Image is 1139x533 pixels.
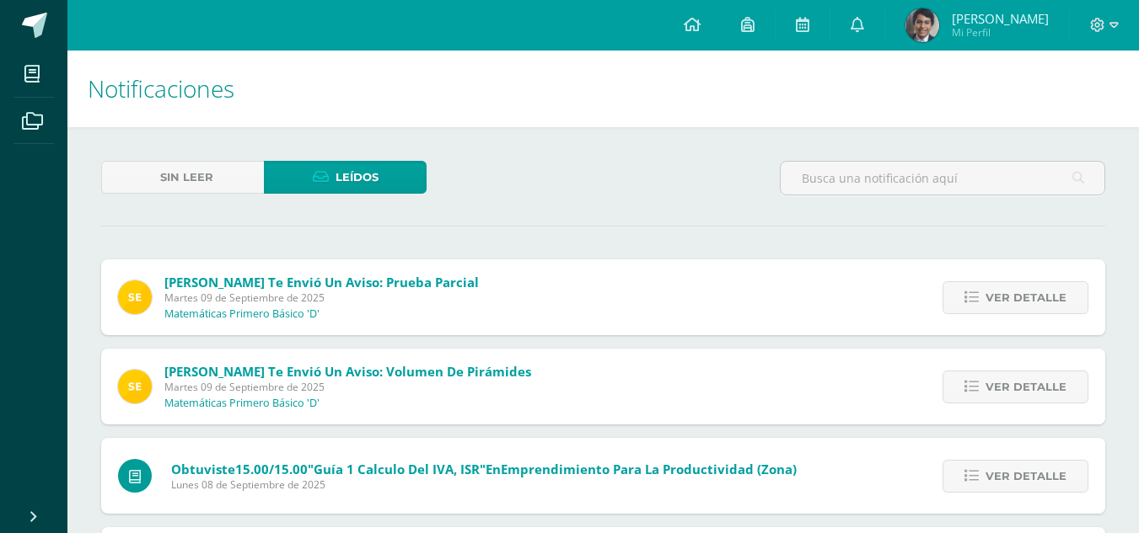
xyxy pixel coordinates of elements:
span: [PERSON_NAME] [952,10,1049,27]
img: 03c2987289e60ca238394da5f82a525a.png [118,280,152,314]
img: 03c2987289e60ca238394da5f82a525a.png [118,370,152,403]
span: "Guía 1 Calculo del IVA, ISR" [308,461,486,477]
span: Notificaciones [88,72,234,104]
span: Obtuviste en [171,461,797,477]
input: Busca una notificación aquí [781,162,1104,195]
span: Martes 09 de Septiembre de 2025 [164,380,531,394]
a: Leídos [264,161,427,194]
span: Leídos [336,162,379,193]
span: [PERSON_NAME] te envió un aviso: Volumen de Pirámides [164,363,531,380]
span: Lunes 08 de Septiembre de 2025 [171,477,797,492]
p: Matemáticas Primero Básico 'D' [164,307,320,321]
span: [PERSON_NAME] te envió un aviso: Prueba Parcial [164,274,479,290]
span: Martes 09 de Septiembre de 2025 [164,290,479,305]
span: 15.00/15.00 [235,461,308,477]
span: Ver detalle [986,282,1066,313]
a: Sin leer [101,161,264,194]
span: Mi Perfil [952,25,1049,40]
span: Emprendimiento para la Productividad (Zona) [501,461,797,477]
span: Ver detalle [986,461,1066,492]
span: Ver detalle [986,371,1066,402]
span: Sin leer [160,162,213,193]
p: Matemáticas Primero Básico 'D' [164,397,320,410]
img: cb0c5febe7c9ab540de0185df7840633.png [905,8,939,42]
